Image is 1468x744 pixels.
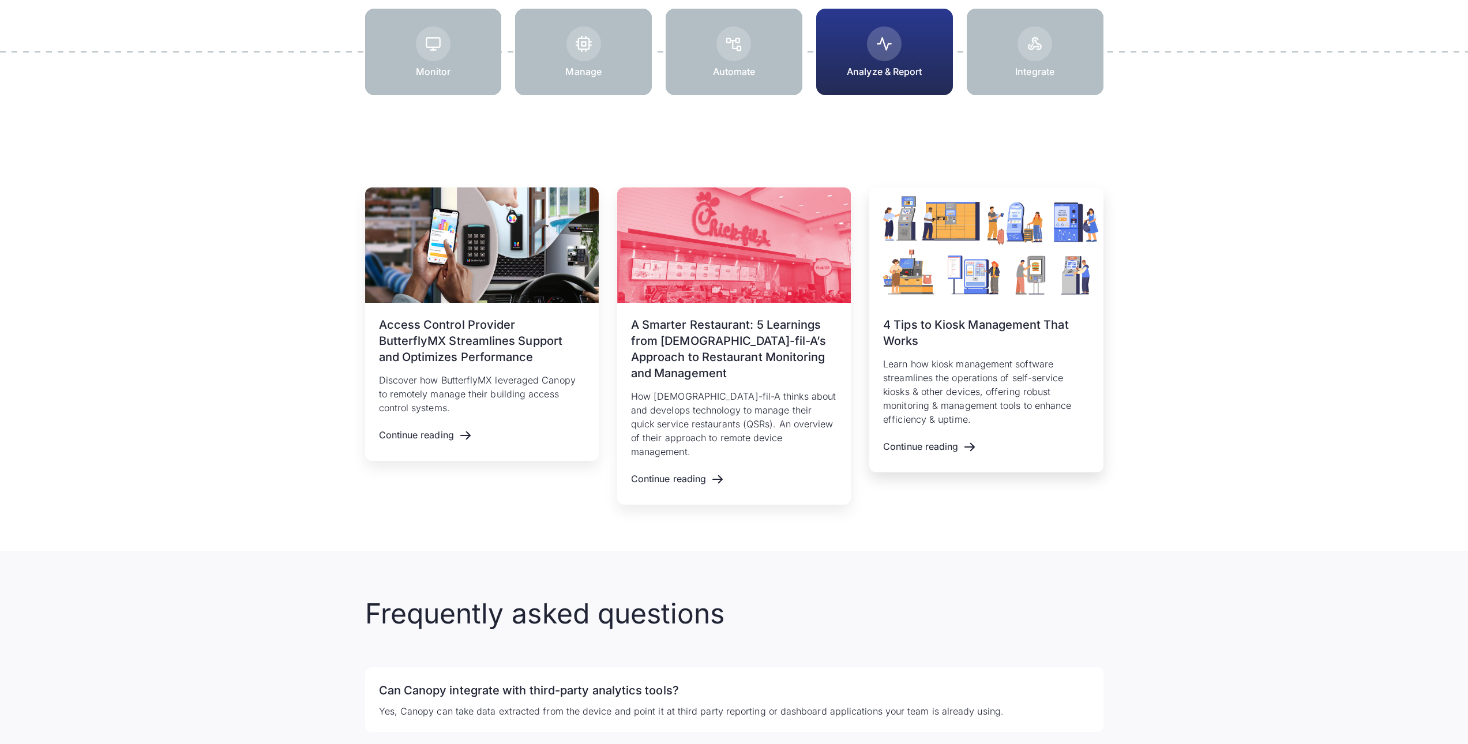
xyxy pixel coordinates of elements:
a: Manage [515,9,652,95]
a: Access Control Provider ButterflyMX Streamlines Support and Optimizes PerformanceDiscover how But... [365,187,599,461]
div: Continue reading [631,474,706,484]
p: Learn how kiosk management software streamlines the operations of self-service kiosks & other dev... [883,357,1089,426]
p: Discover how ButterflyMX leveraged Canopy to remotely manage their building access control systems. [379,373,585,415]
div: Continue reading [379,430,454,441]
a: Analyze & Report [816,9,953,95]
h3: Access Control Provider ButterflyMX Streamlines Support and Optimizes Performance [379,317,585,365]
h2: Frequently asked questions [365,597,1103,630]
p: Analyze & Report [847,66,922,77]
h3: A Smarter Restaurant: 5 Learnings from [DEMOGRAPHIC_DATA]-fil-A’s Approach to Restaurant Monitori... [631,317,837,381]
p: How [DEMOGRAPHIC_DATA]-fil-A thinks about and develops technology to manage their quick service r... [631,389,837,459]
a: Automate [666,9,802,95]
div: Continue reading [883,441,958,452]
a: Monitor [365,9,502,95]
p: Monitor [416,66,451,77]
a: A Smarter Restaurant: 5 Learnings from [DEMOGRAPHIC_DATA]-fil-A’s Approach to Restaurant Monitori... [617,187,851,505]
h3: 4 Tips to Kiosk Management That Works [883,317,1089,349]
p: Yes, Canopy can take data extracted from the device and point it at third party reporting or dash... [379,704,1090,718]
h3: Can Canopy integrate with third-party analytics tools? [379,681,1090,700]
a: Integrate [967,9,1103,95]
p: Manage [565,66,601,77]
p: Integrate [1015,66,1054,77]
p: Automate [713,66,756,77]
a: 4 Tips to Kiosk Management That WorksLearn how kiosk management software streamlines the operatio... [869,187,1103,472]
